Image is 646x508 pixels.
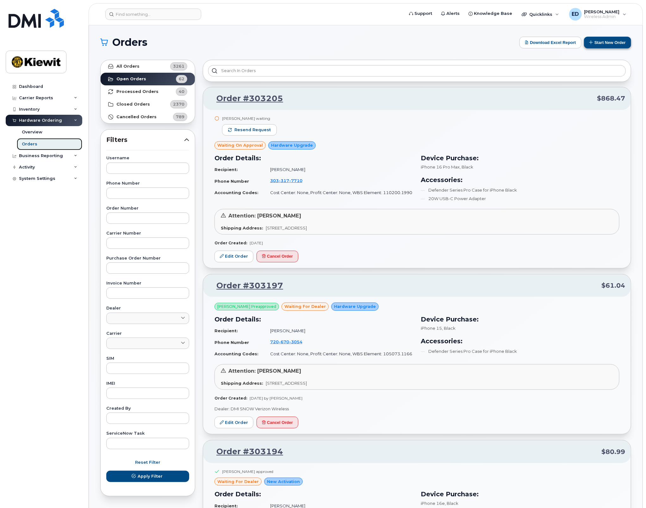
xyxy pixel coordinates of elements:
span: Waiting On Approval [217,142,263,148]
label: Carrier [106,332,189,336]
span: Hardware Upgrade [334,303,376,309]
a: Cancelled Orders789 [101,111,195,123]
strong: Processed Orders [116,89,158,94]
span: Attention: [PERSON_NAME] [228,213,301,219]
strong: All Orders [116,64,140,69]
td: [PERSON_NAME] [264,325,413,336]
strong: Shipping Address: [221,381,263,386]
h3: Device Purchase: [421,315,619,324]
span: 670 [279,339,289,344]
input: Search in orders [208,65,626,77]
span: , Black [442,326,456,331]
button: Download Excel Report [519,37,581,48]
span: 3261 [173,63,184,69]
label: Phone Number [106,181,189,186]
a: Order #303205 [209,93,283,104]
strong: Open Orders [116,77,146,82]
strong: Cancelled Orders [116,114,157,119]
button: Apply Filter [106,471,189,482]
h3: Order Details: [214,489,413,499]
span: 303 [270,178,302,183]
button: Start New Order [584,37,631,48]
span: [DATE] [250,241,263,245]
span: [PERSON_NAME] Preapproved [217,304,276,309]
td: Cost Center: None, Profit Center: None, WBS Element: 110200.1990 [264,187,413,198]
h3: Device Purchase: [421,153,619,163]
label: Invoice Number [106,281,189,285]
label: Username [106,156,189,160]
span: $80.99 [601,447,625,456]
strong: Phone Number [214,179,249,184]
label: Purchase Order Number [106,256,189,260]
span: Filters [106,135,184,144]
label: ServiceNow Task [106,431,189,436]
label: Carrier Number [106,231,189,236]
span: 720 [270,339,302,344]
li: Defender Series Pro Case for iPhone Black [421,348,619,354]
strong: Order Created: [214,396,247,401]
span: 40 [179,89,184,95]
strong: Order Created: [214,241,247,245]
a: Open Orders62 [101,73,195,85]
label: Order Number [106,206,189,211]
span: iPhone 16e [421,501,445,506]
iframe: Messenger Launcher [618,480,641,503]
span: 789 [176,114,184,120]
span: Reset Filter [135,459,160,465]
strong: Phone Number [214,340,249,345]
span: 7710 [289,178,302,183]
a: Edit Order [214,251,253,262]
strong: Shipping Address: [221,225,263,230]
strong: Recipient: [214,328,238,333]
span: waiting for dealer [284,303,326,309]
span: Apply Filter [138,473,163,479]
span: New Activation [267,479,300,485]
span: [DATE] by [PERSON_NAME] [250,396,302,401]
span: $868.47 [597,94,625,103]
span: Attention: [PERSON_NAME] [228,368,301,374]
h3: Accessories: [421,336,619,346]
span: Orders [112,38,147,47]
label: Dealer [106,306,189,310]
p: Dealer: DMI SNOW Verizon Wireless [214,406,619,412]
a: 3033177710 [270,178,310,183]
td: Cost Center: None, Profit Center: None, WBS Element: 105073.1166 [264,348,413,359]
div: [PERSON_NAME] waiting [222,116,277,121]
span: iPhone 15 [421,326,442,331]
a: Edit Order [214,417,253,428]
button: Resend request [222,124,277,136]
span: Resend request [234,127,271,133]
span: 62 [179,76,184,82]
h3: Device Purchase: [421,489,619,499]
li: 20W USB-C Power Adapter [421,196,619,202]
h3: Accessories: [421,175,619,185]
button: Reset Filter [106,457,189,468]
span: 3054 [289,339,302,344]
span: , Black [445,501,458,506]
a: Order #303194 [209,446,283,457]
strong: Closed Orders [116,102,150,107]
span: 2370 [173,101,184,107]
strong: Accounting Codes: [214,351,258,356]
strong: Accounting Codes: [214,190,258,195]
div: [PERSON_NAME] approved [222,469,273,474]
strong: Recipient: [214,167,238,172]
a: Processed Orders40 [101,85,195,98]
a: 7206703054 [270,339,310,344]
h3: Order Details: [214,153,413,163]
button: Cancel Order [257,417,298,428]
span: $61.04 [601,281,625,290]
span: [STREET_ADDRESS] [266,225,307,230]
label: IMEI [106,382,189,386]
span: iPhone 16 Pro Max [421,164,460,169]
a: All Orders3261 [101,60,195,73]
span: waiting for dealer [217,479,259,485]
a: Closed Orders2370 [101,98,195,111]
span: 317 [279,178,289,183]
li: Defender Series Pro Case for iPhone Black [421,187,619,193]
label: Created By [106,407,189,411]
a: Order #303197 [209,280,283,291]
span: Hardware Upgrade [271,142,313,148]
